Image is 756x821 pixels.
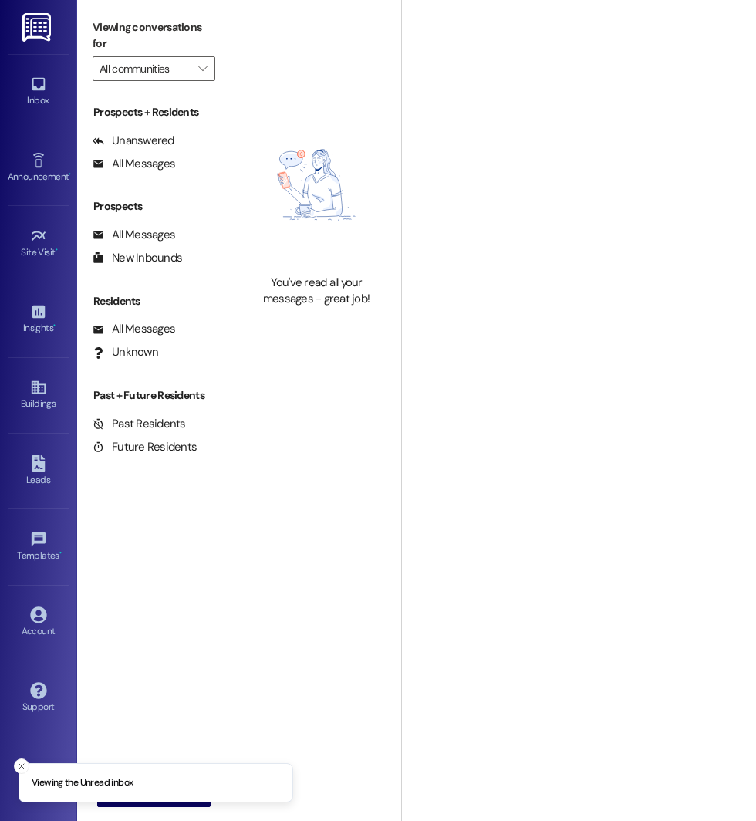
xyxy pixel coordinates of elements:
p: Viewing the Unread inbox [32,776,133,790]
div: You've read all your messages - great job! [248,275,384,308]
label: Viewing conversations for [93,15,215,56]
a: Site Visit • [8,223,69,265]
div: Unanswered [93,133,174,149]
span: • [59,548,62,559]
span: • [56,245,58,255]
div: All Messages [93,227,175,243]
div: Prospects + Residents [77,104,231,120]
span: • [69,169,71,180]
img: ResiDesk Logo [22,13,54,42]
button: Close toast [14,758,29,774]
div: Past Residents [93,416,186,432]
a: Leads [8,451,69,492]
a: Account [8,602,69,644]
div: Prospects [77,198,231,215]
div: All Messages [93,156,175,172]
div: New Inbounds [93,250,182,266]
div: Past + Future Residents [77,387,231,404]
span: • [53,320,56,331]
a: Buildings [8,374,69,416]
i:  [198,63,207,75]
a: Inbox [8,71,69,113]
input: All communities [100,56,191,81]
div: Unknown [93,344,158,360]
a: Support [8,677,69,719]
a: Insights • [8,299,69,340]
img: empty-state [248,103,384,267]
div: All Messages [93,321,175,337]
a: Templates • [8,526,69,568]
div: Residents [77,293,231,309]
div: Future Residents [93,439,197,455]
